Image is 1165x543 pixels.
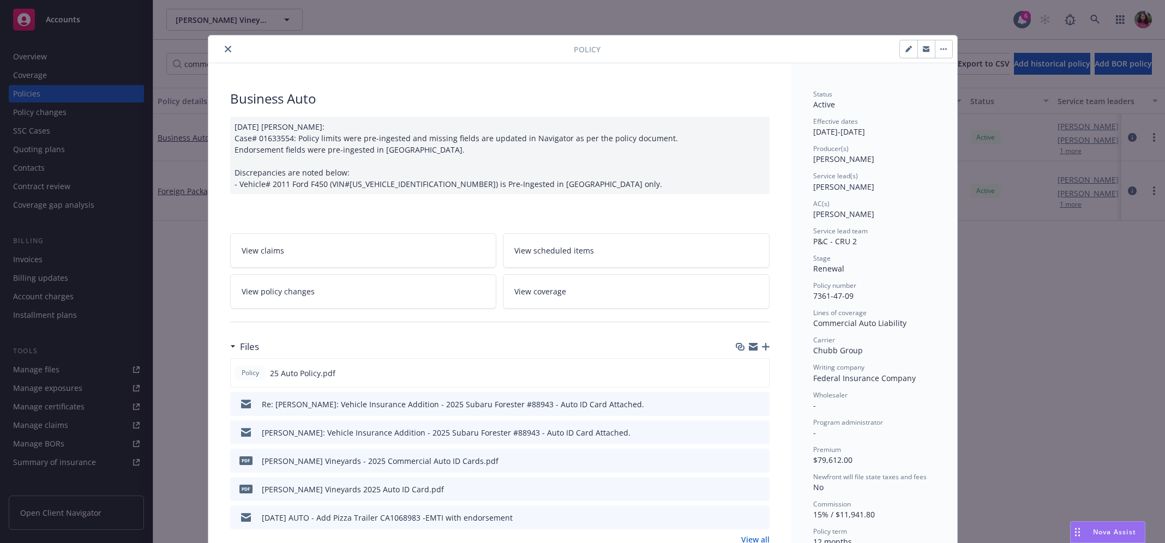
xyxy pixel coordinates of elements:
[738,512,747,523] button: download file
[755,512,765,523] button: preview file
[270,367,335,379] span: 25 Auto Policy.pdf
[240,340,259,354] h3: Files
[813,99,835,110] span: Active
[813,482,824,492] span: No
[738,399,747,410] button: download file
[813,209,874,219] span: [PERSON_NAME]
[737,367,746,379] button: download file
[242,286,315,297] span: View policy changes
[262,455,499,467] div: [PERSON_NAME] Vineyards - 2025 Commercial Auto ID Cards.pdf
[262,512,513,523] div: [DATE] AUTO - Add Pizza Trailer CA1068983 -EMTI with endorsement
[813,226,868,236] span: Service lead team
[813,418,883,427] span: Program administrator
[239,368,261,378] span: Policy
[813,363,864,372] span: Writing company
[813,291,854,301] span: 7361-47-09
[242,245,284,256] span: View claims
[230,340,259,354] div: Files
[813,373,916,383] span: Federal Insurance Company
[813,499,851,509] span: Commission
[574,44,600,55] span: Policy
[813,427,816,438] span: -
[813,171,858,180] span: Service lead(s)
[239,456,253,464] span: pdf
[813,263,844,274] span: Renewal
[239,485,253,493] span: pdf
[813,445,841,454] span: Premium
[755,427,765,438] button: preview file
[262,399,644,410] div: Re: [PERSON_NAME]: Vehicle Insurance Addition - 2025 Subaru Forester #88943 - Auto ID Card Attached.
[813,472,927,481] span: Newfront will file state taxes and fees
[813,236,857,246] span: P&C - CRU 2
[813,254,831,263] span: Stage
[230,233,497,268] a: View claims
[221,43,235,56] button: close
[514,286,566,297] span: View coverage
[755,367,765,379] button: preview file
[813,390,848,400] span: Wholesaler
[813,400,816,411] span: -
[813,308,867,317] span: Lines of coverage
[230,117,770,194] div: [DATE] [PERSON_NAME]: Case# 01633554: Policy limits were pre-ingested and missing fields are upda...
[755,484,765,495] button: preview file
[755,399,765,410] button: preview file
[813,509,875,520] span: 15% / $11,941.80
[230,274,497,309] a: View policy changes
[813,199,830,208] span: AC(s)
[755,455,765,467] button: preview file
[813,144,849,153] span: Producer(s)
[262,427,630,438] div: [PERSON_NAME]: Vehicle Insurance Addition - 2025 Subaru Forester #88943 - Auto ID Card Attached.
[738,427,747,438] button: download file
[503,274,770,309] a: View coverage
[230,89,770,108] div: Business Auto
[813,117,858,126] span: Effective dates
[813,527,847,536] span: Policy term
[813,281,856,290] span: Policy number
[813,335,835,345] span: Carrier
[813,89,832,99] span: Status
[514,245,594,256] span: View scheduled items
[1070,521,1145,543] button: Nova Assist
[738,484,747,495] button: download file
[813,345,863,355] span: Chubb Group
[813,154,874,164] span: [PERSON_NAME]
[1093,527,1136,536] span: Nova Assist
[813,455,852,465] span: $79,612.00
[813,117,935,137] div: [DATE] - [DATE]
[262,484,444,495] div: [PERSON_NAME] Vineyards 2025 Auto ID Card.pdf
[1071,522,1084,542] div: Drag to move
[813,182,874,192] span: [PERSON_NAME]
[503,233,770,268] a: View scheduled items
[738,455,747,467] button: download file
[813,318,906,328] span: Commercial Auto Liability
